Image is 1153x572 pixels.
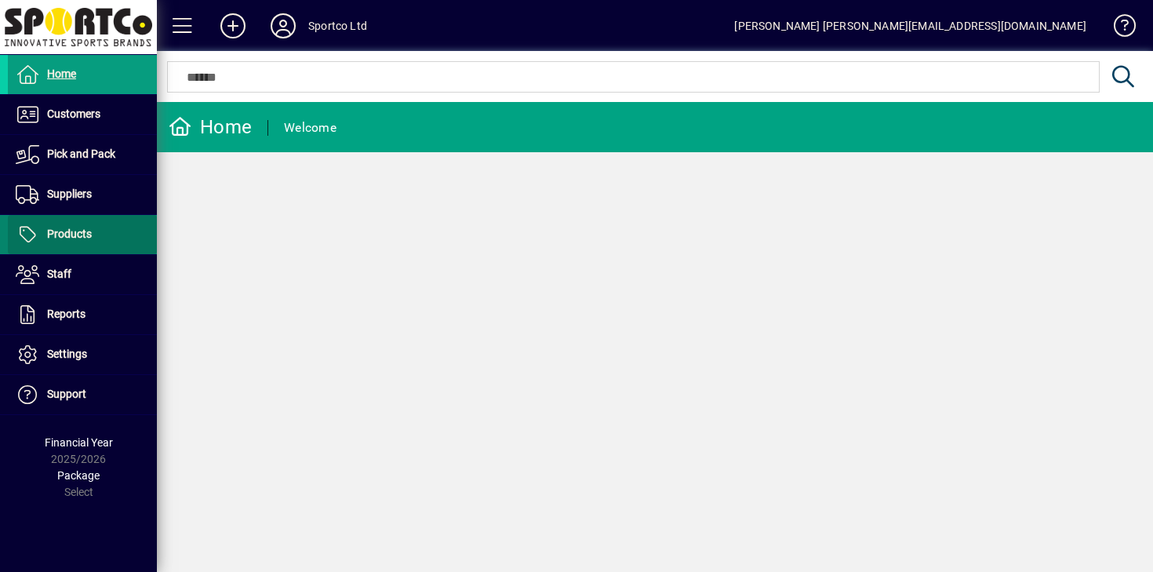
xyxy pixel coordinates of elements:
[284,115,336,140] div: Welcome
[258,12,308,40] button: Profile
[47,388,86,400] span: Support
[47,268,71,280] span: Staff
[47,107,100,120] span: Customers
[57,469,100,482] span: Package
[8,215,157,254] a: Products
[8,375,157,414] a: Support
[308,13,367,38] div: Sportco Ltd
[8,335,157,374] a: Settings
[8,255,157,294] a: Staff
[47,188,92,200] span: Suppliers
[734,13,1086,38] div: [PERSON_NAME] [PERSON_NAME][EMAIL_ADDRESS][DOMAIN_NAME]
[45,436,113,449] span: Financial Year
[47,67,76,80] span: Home
[47,348,87,360] span: Settings
[47,228,92,240] span: Products
[47,148,115,160] span: Pick and Pack
[169,115,252,140] div: Home
[8,175,157,214] a: Suppliers
[208,12,258,40] button: Add
[8,295,157,334] a: Reports
[1102,3,1133,54] a: Knowledge Base
[8,95,157,134] a: Customers
[47,308,85,320] span: Reports
[8,135,157,174] a: Pick and Pack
